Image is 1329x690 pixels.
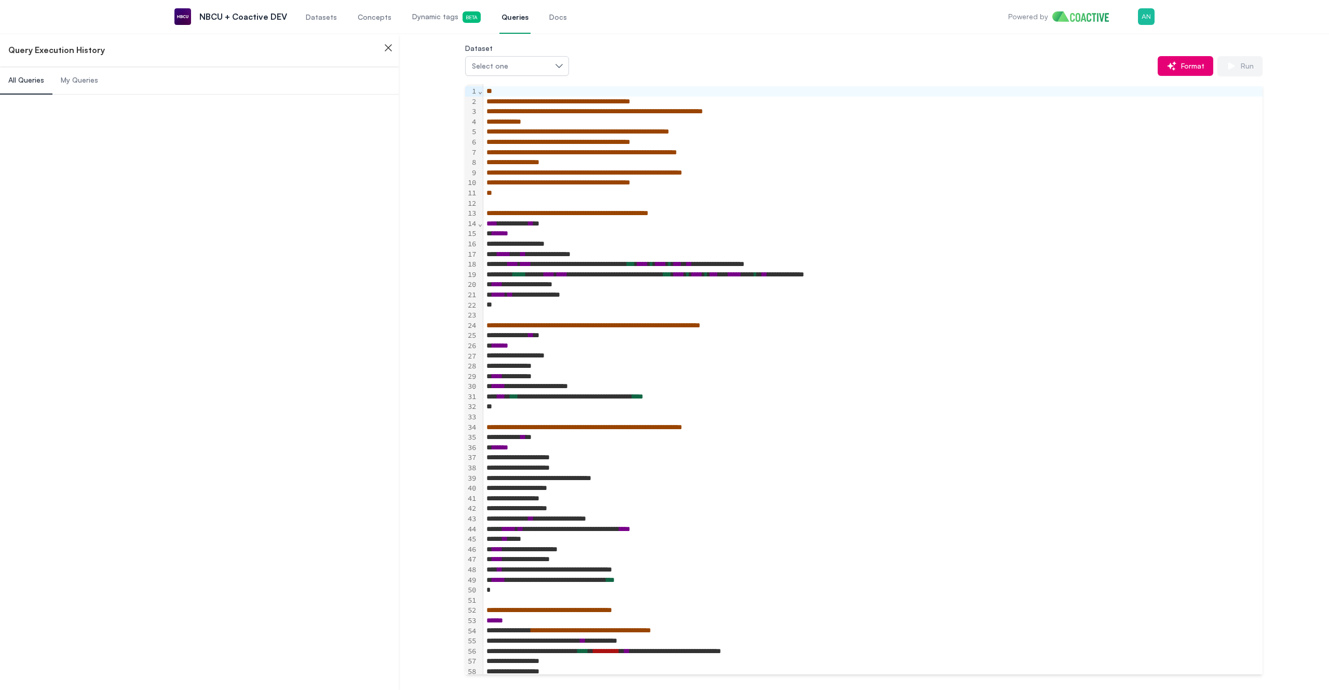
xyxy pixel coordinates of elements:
[465,351,478,361] div: 27
[465,656,478,667] div: 57
[306,12,337,22] span: Datasets
[472,61,508,71] span: Select one
[465,219,478,229] div: 14
[1217,56,1263,76] button: Run
[465,310,478,321] div: 23
[463,11,481,23] span: Beta
[465,117,478,127] div: 4
[465,575,478,586] div: 49
[465,392,478,402] div: 31
[465,432,478,443] div: 35
[465,361,478,371] div: 28
[465,371,478,382] div: 29
[465,636,478,646] div: 55
[465,626,478,636] div: 54
[1138,8,1155,25] img: Menu for the logged in user
[1177,61,1204,71] span: Format
[465,330,478,341] div: 25
[465,605,478,616] div: 52
[465,412,478,422] div: 33
[465,127,478,137] div: 5
[465,565,478,575] div: 48
[465,453,478,463] div: 37
[465,56,569,76] button: Select one
[465,554,478,565] div: 47
[465,443,478,453] div: 36
[52,67,106,95] button: My Queries
[465,494,478,504] div: 41
[465,585,478,595] div: 50
[465,198,478,209] div: 12
[465,97,478,107] div: 2
[465,137,478,148] div: 6
[465,249,478,260] div: 17
[465,473,478,484] div: 39
[465,178,478,188] div: 10
[1237,61,1254,71] span: Run
[465,402,478,412] div: 32
[465,524,478,535] div: 44
[501,12,528,22] span: Queries
[465,157,478,168] div: 8
[61,75,98,85] span: My Queries
[465,422,478,433] div: 34
[358,12,391,22] span: Concepts
[465,168,478,178] div: 9
[465,290,478,300] div: 21
[465,595,478,606] div: 51
[465,280,478,290] div: 20
[465,463,478,473] div: 38
[465,107,478,117] div: 3
[465,300,478,310] div: 22
[199,10,287,23] p: NBCU + Coactive DEV
[478,219,483,228] span: Fold line
[465,503,478,514] div: 42
[465,239,478,249] div: 16
[465,667,478,677] div: 58
[465,341,478,351] div: 26
[1158,56,1213,76] button: Format
[465,616,478,626] div: 53
[465,86,478,97] div: 1
[465,483,478,494] div: 40
[465,148,478,158] div: 7
[478,86,483,96] span: Fold line
[465,44,493,52] label: Dataset
[465,229,478,239] div: 15
[1008,11,1048,22] p: Powered by
[465,646,478,657] div: 56
[174,8,191,25] img: NBCU + Coactive DEV
[465,534,478,545] div: 45
[465,545,478,555] div: 46
[1052,11,1117,22] img: Home
[465,208,478,219] div: 13
[465,259,478,270] div: 18
[465,381,478,392] div: 30
[465,270,478,280] div: 19
[465,188,478,198] div: 11
[412,11,481,23] span: Dynamic tags
[8,44,105,56] h2: Query Execution History
[8,75,44,85] span: All Queries
[465,514,478,524] div: 43
[465,321,478,331] div: 24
